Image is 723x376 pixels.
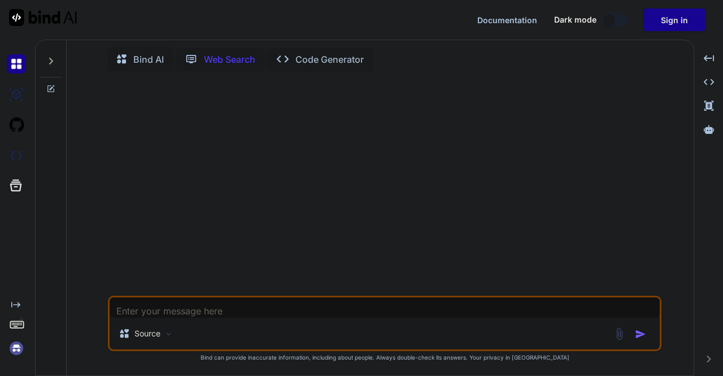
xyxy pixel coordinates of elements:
[7,339,26,358] img: signin
[108,353,661,362] p: Bind can provide inaccurate information, including about people. Always double-check its answers....
[204,53,255,66] p: Web Search
[635,329,646,340] img: icon
[477,15,537,25] span: Documentation
[613,327,626,340] img: attachment
[133,53,164,66] p: Bind AI
[7,146,26,165] img: darkCloudIdeIcon
[7,54,26,74] img: chat
[554,14,596,25] span: Dark mode
[164,329,173,339] img: Pick Models
[7,115,26,135] img: githubLight
[134,328,160,339] p: Source
[644,8,705,31] button: Sign in
[477,14,537,26] button: Documentation
[9,9,77,26] img: Bind AI
[295,53,364,66] p: Code Generator
[7,85,26,104] img: ai-studio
